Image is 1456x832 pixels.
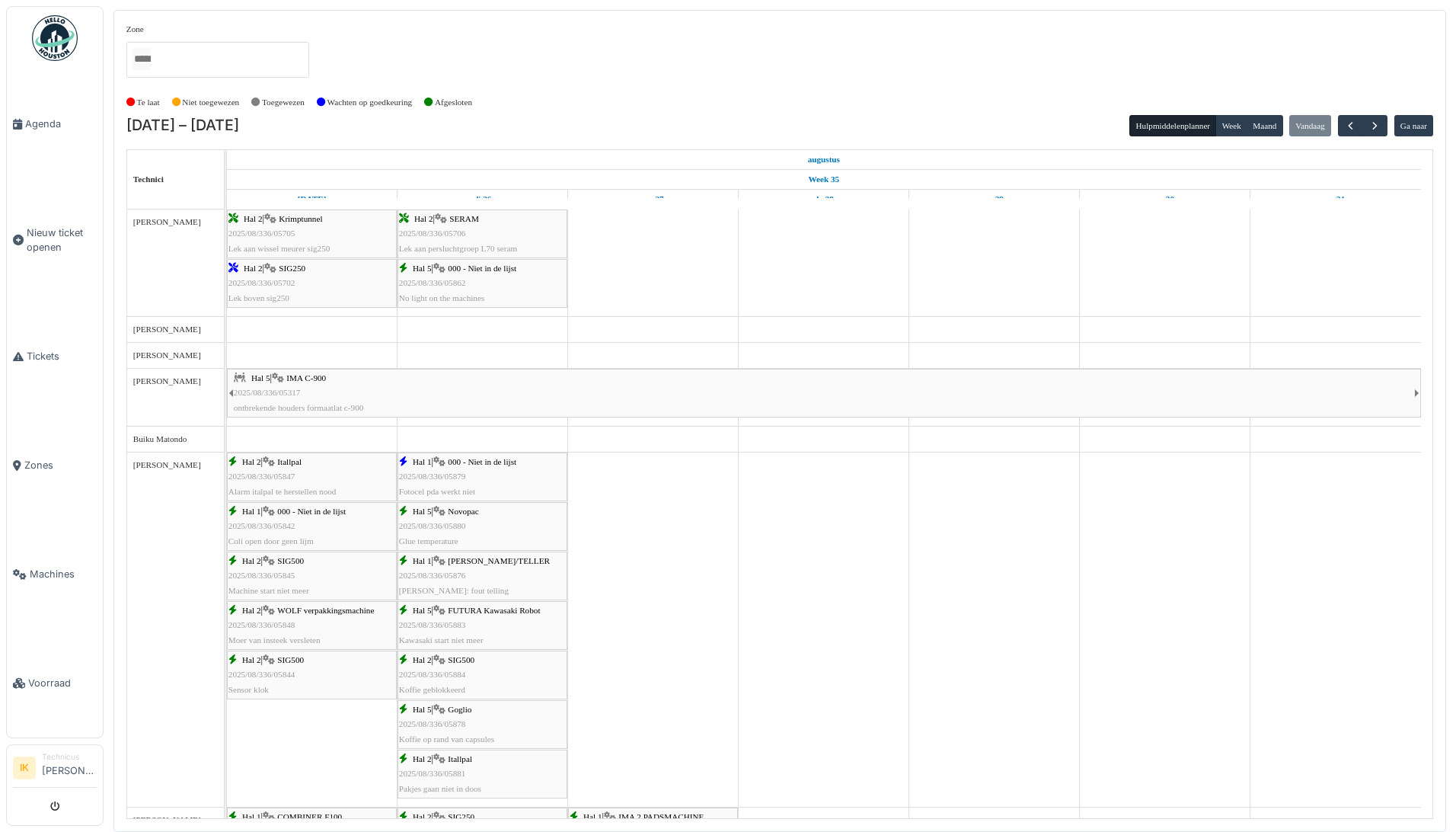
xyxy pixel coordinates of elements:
span: 2025/08/336/05706 [399,229,466,238]
button: Volgende [1362,115,1387,137]
span: [PERSON_NAME] [133,217,201,226]
a: 25 augustus 2025 [804,150,844,169]
button: Ga naar [1394,115,1434,136]
span: 2025/08/336/05705 [228,229,295,238]
span: [PERSON_NAME] [133,325,201,334]
button: Week [1215,115,1247,136]
button: Vorige [1338,115,1363,137]
span: Hal 1 [413,457,432,466]
span: Agenda [25,117,97,131]
a: 27 augustus 2025 [639,190,668,209]
span: Hal 5 [413,507,432,516]
span: Novopac [448,507,478,516]
span: 2025/08/336/05848 [228,620,295,629]
div: | [399,455,566,499]
span: [PERSON_NAME] [133,376,201,386]
label: Te laat [137,96,160,109]
a: 25 augustus 2025 [294,190,330,209]
span: [PERSON_NAME] [133,460,201,469]
span: Hal 5 [251,373,270,382]
span: Hal 5 [413,606,432,615]
a: 26 augustus 2025 [470,190,495,209]
span: 2025/08/336/05317 [234,388,301,397]
label: Zone [126,23,144,36]
div: | [228,455,395,499]
span: Hal 1 [242,507,261,516]
div: | [399,212,566,256]
span: Moer van insteek versleten [228,635,321,645]
div: Technicus [42,751,97,763]
span: Hal 2 [242,606,261,615]
a: IK Technicus[PERSON_NAME] [13,751,97,788]
span: 2025/08/336/05845 [228,571,295,580]
span: Technici [133,174,164,184]
div: | [228,603,395,648]
div: | [399,653,566,697]
span: Machines [30,567,97,581]
span: Koffie op rand van capsules [399,734,494,744]
span: 000 - Niet in de lijst [448,264,516,273]
a: Week 35 [804,170,843,189]
span: SERAM [449,214,479,223]
button: Hulpmiddelenplanner [1129,115,1216,136]
div: | [234,371,1414,415]
span: [PERSON_NAME] [133,350,201,360]
button: Vandaag [1289,115,1331,136]
span: Hal 5 [413,705,432,714]
span: SIG500 [277,556,304,565]
label: Wachten op goedkeuring [327,96,413,109]
span: 2025/08/336/05876 [399,571,466,580]
div: | [228,504,395,549]
span: Hal 2 [413,754,432,763]
span: Alarm italpal te herstellen nood [228,487,337,496]
span: COMBINER F100 [277,812,342,821]
span: SIG500 [277,655,304,664]
span: Hal 2 [413,812,432,821]
span: Nieuw ticket openen [27,226,97,254]
span: Machine start niet meer [228,586,309,595]
span: Hal 2 [414,214,433,223]
div: | [399,702,566,747]
li: [PERSON_NAME] [42,751,97,784]
a: 30 augustus 2025 [1152,190,1179,209]
div: | [228,212,395,256]
span: Itallpal [448,754,472,763]
div: | [399,504,566,549]
div: | [228,554,395,598]
span: 2025/08/336/05862 [399,278,466,287]
span: Kawasaki start niet meer [399,635,484,645]
span: 000 - Niet in de lijst [277,507,346,516]
span: Glue temperature [399,536,458,546]
span: 2025/08/336/05847 [228,472,295,481]
span: SIG500 [448,655,474,664]
label: Niet toegewezen [182,96,239,109]
a: 31 augustus 2025 [1323,190,1349,209]
span: No light on the machines [399,293,484,302]
span: Zones [24,458,97,472]
span: Krimptunnel [279,214,322,223]
label: Toegewezen [262,96,305,109]
span: Hal 5 [413,264,432,273]
span: IMA 2 PADSMACHINE [618,812,704,821]
span: 2025/08/336/05881 [399,769,466,778]
span: Hal 1 [413,556,432,565]
a: 29 augustus 2025 [982,190,1007,209]
span: Hal 2 [413,655,432,664]
span: Hal 2 [242,655,261,664]
label: Afgesloten [435,96,472,109]
span: FUTURA Kawasaki Robot [448,606,540,615]
span: Fotocel pda werkt niet [399,487,475,496]
a: Zones [7,411,103,520]
div: | [399,261,566,306]
a: Tickets [7,302,103,411]
a: Machines [7,520,103,629]
div: | [399,752,566,796]
span: Hal 1 [583,812,602,821]
span: ontbrekende houders formaatlat c-900 [234,403,364,412]
span: 2025/08/336/05879 [399,472,466,481]
span: Lek aan persluchtgroep L70 seram [399,244,517,253]
h2: [DATE] – [DATE] [126,117,239,135]
a: Voorraad [7,629,103,738]
img: Badge_color-CXgf-gQk.svg [32,15,78,61]
div: | [228,261,395,306]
